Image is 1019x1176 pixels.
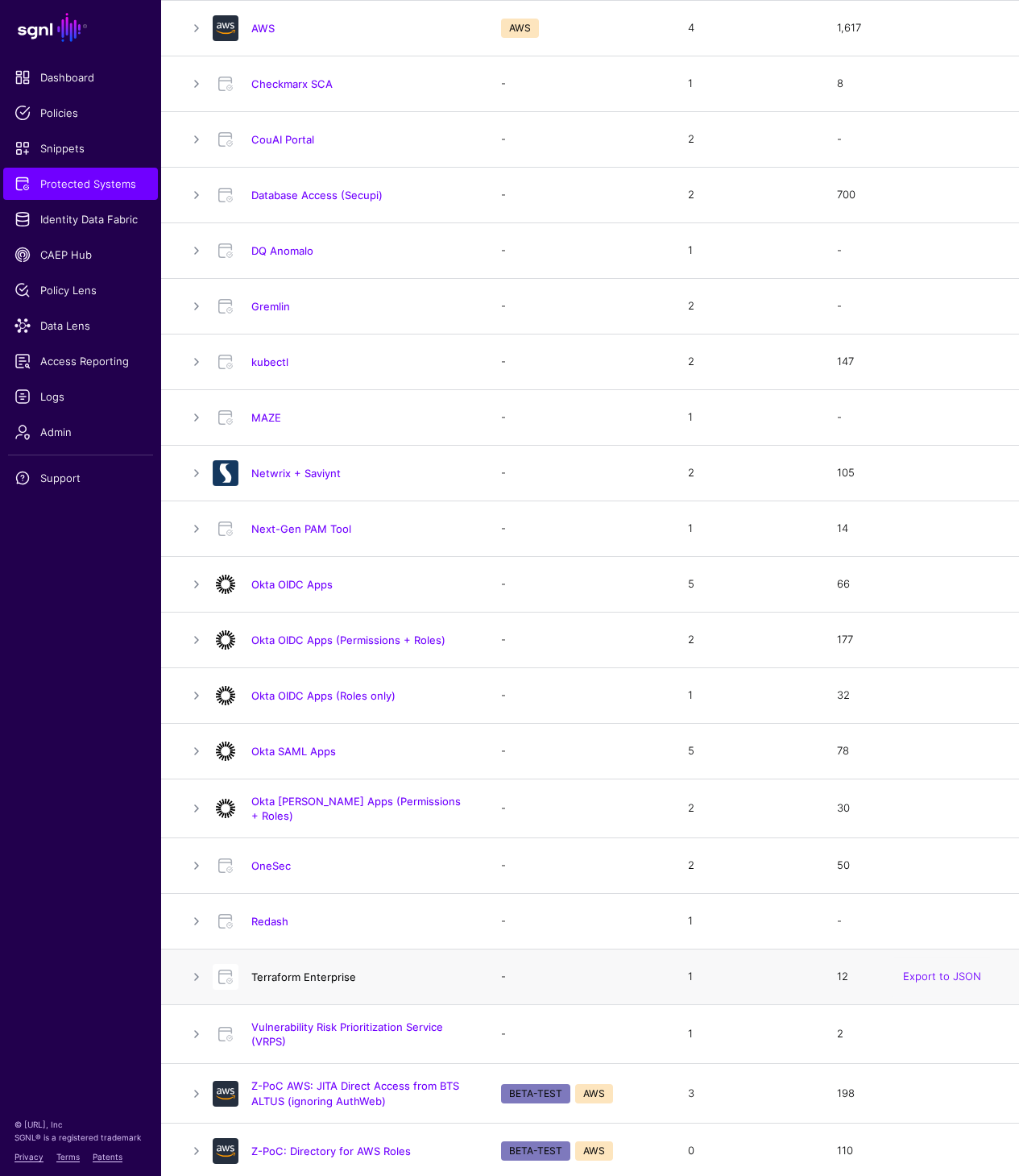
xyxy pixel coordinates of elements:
img: svg+xml;base64,PHN2ZyB3aWR0aD0iNjQiIGhlaWdodD0iNjQiIHZpZXdCb3g9IjAgMCA2NCA2NCIgZmlsbD0ibm9uZSIgeG... [213,738,238,764]
img: svg+xml;base64,PHN2ZyB3aWR0aD0iNjQiIGhlaWdodD0iNjQiIHZpZXdCb3g9IjAgMCA2NCA2NCIgZmlsbD0ibm9uZSIgeG... [213,15,238,41]
a: Okta OIDC Apps (Permissions + Roles) [251,634,445,646]
a: Redash [251,915,288,928]
img: svg+xml;base64,PHN2ZyB3aWR0aD0iNjQiIGhlaWdodD0iNjQiIHZpZXdCb3g9IjAgMCA2NCA2NCIgZmlsbD0ibm9uZSIgeG... [213,627,238,653]
img: svg+xml;base64,PHN2ZyB3aWR0aD0iNjQiIGhlaWdodD0iNjQiIHZpZXdCb3g9IjAgMCA2NCA2NCIgZmlsbD0ibm9uZSIgeG... [213,796,238,821]
td: - [485,111,672,167]
a: CouAI Portal [251,133,314,146]
a: Privacy [14,1152,43,1161]
td: - [485,612,672,667]
a: Identity Data Fabric [3,203,158,235]
a: Policies [3,97,158,129]
td: 2 [672,334,821,389]
div: 32 [837,688,993,704]
td: - [485,838,672,894]
td: 1 [672,56,821,111]
td: 5 [672,556,821,612]
a: Snippets [3,132,158,164]
a: Okta SAML Apps [251,745,336,758]
img: svg+xml;base64,PD94bWwgdmVyc2lvbj0iMS4wIiBlbmNvZGluZz0idXRmLTgiPz4KPCEtLSBHZW5lcmF0b3I6IEFkb2JlIE... [213,460,238,486]
a: CAEP Hub [3,239,158,271]
a: Okta [PERSON_NAME] Apps (Permissions + Roles) [251,795,461,822]
a: Access Reporting [3,345,158,377]
td: - [485,667,672,723]
td: 2 [672,445,821,501]
div: 147 [837,354,993,370]
td: - [485,56,672,111]
span: Snippets [14,140,147,156]
span: Admin [14,424,147,440]
div: 30 [837,800,993,817]
td: 2 [672,167,821,222]
div: 700 [837,187,993,203]
td: 1 [672,1005,821,1064]
span: Policies [14,105,147,121]
span: AWS [501,19,539,38]
div: 177 [837,632,993,648]
a: Admin [3,416,158,448]
a: Z-PoC: Directory for AWS Roles [251,1145,411,1157]
td: 1 [672,894,821,950]
p: © [URL], Inc [14,1118,147,1131]
a: Z-PoC AWS: JITA Direct Access from BTS ALTUS (ignoring AuthWeb) [251,1079,459,1107]
span: AWS [575,1141,613,1161]
span: Protected Systems [14,176,147,192]
td: - [485,556,672,612]
a: Gremlin [251,300,290,313]
span: BETA-TEST [501,1141,570,1161]
td: 2 [672,278,821,334]
a: Policy Lens [3,274,158,306]
a: Protected Systems [3,168,158,200]
div: - [837,913,993,929]
a: SGNL [10,10,151,45]
td: - [485,278,672,334]
td: 5 [672,723,821,779]
div: 105 [837,465,993,481]
td: - [485,723,672,779]
span: Policy Lens [14,282,147,298]
a: kubectl [251,355,288,368]
td: 3 [672,1064,821,1123]
img: svg+xml;base64,PHN2ZyB3aWR0aD0iNjQiIGhlaWdodD0iNjQiIHZpZXdCb3g9IjAgMCA2NCA2NCIgZmlsbD0ibm9uZSIgeG... [213,1081,238,1107]
div: - [837,298,993,314]
span: BETA-TEST [501,1084,570,1103]
a: Data Lens [3,310,158,342]
span: AWS [575,1084,613,1103]
div: 2 [837,1026,993,1042]
a: Patents [93,1152,122,1161]
td: - [485,167,672,222]
td: 2 [672,111,821,167]
td: - [485,501,672,556]
td: 1 [672,501,821,556]
div: - [837,131,993,148]
td: 1 [672,389,821,445]
span: CAEP Hub [14,247,147,263]
span: Support [14,470,147,486]
a: Dashboard [3,61,158,93]
td: 1 [672,950,821,1005]
span: Logs [14,389,147,405]
a: AWS [251,22,275,35]
td: - [485,950,672,1005]
a: Okta OIDC Apps [251,578,333,591]
div: 66 [837,576,993,592]
img: svg+xml;base64,PHN2ZyB3aWR0aD0iNjQiIGhlaWdodD0iNjQiIHZpZXdCb3g9IjAgMCA2NCA2NCIgZmlsbD0ibm9uZSIgeG... [213,683,238,709]
div: - [837,409,993,426]
td: - [485,445,672,501]
div: 12 [837,969,993,985]
span: Dashboard [14,69,147,85]
td: - [485,1005,672,1064]
div: 110 [837,1143,993,1159]
a: Vulnerability Risk Prioritization Service (VRPS) [251,1020,443,1048]
a: Checkmarx SCA [251,77,333,90]
td: - [485,389,672,445]
td: 2 [672,779,821,837]
td: 2 [672,838,821,894]
td: - [485,334,672,389]
a: Database Access (Secupi) [251,189,383,202]
div: 50 [837,858,993,874]
div: 198 [837,1086,993,1102]
a: Logs [3,380,158,413]
td: 2 [672,612,821,667]
a: Terms [56,1152,80,1161]
a: Okta OIDC Apps (Roles only) [251,689,396,702]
